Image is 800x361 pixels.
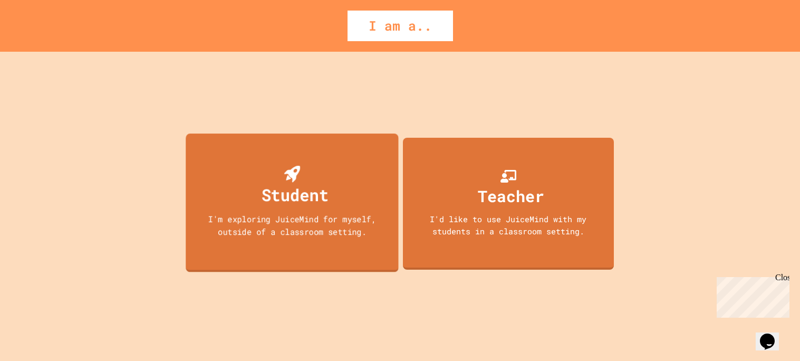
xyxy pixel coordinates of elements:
[348,11,453,41] div: I am a..
[196,213,388,237] div: I'm exploring JuiceMind for myself, outside of a classroom setting.
[478,184,544,208] div: Teacher
[413,213,603,237] div: I'd like to use JuiceMind with my students in a classroom setting.
[756,319,789,350] iframe: chat widget
[261,183,328,207] div: Student
[4,4,73,67] div: Chat with us now!Close
[712,273,789,318] iframe: chat widget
